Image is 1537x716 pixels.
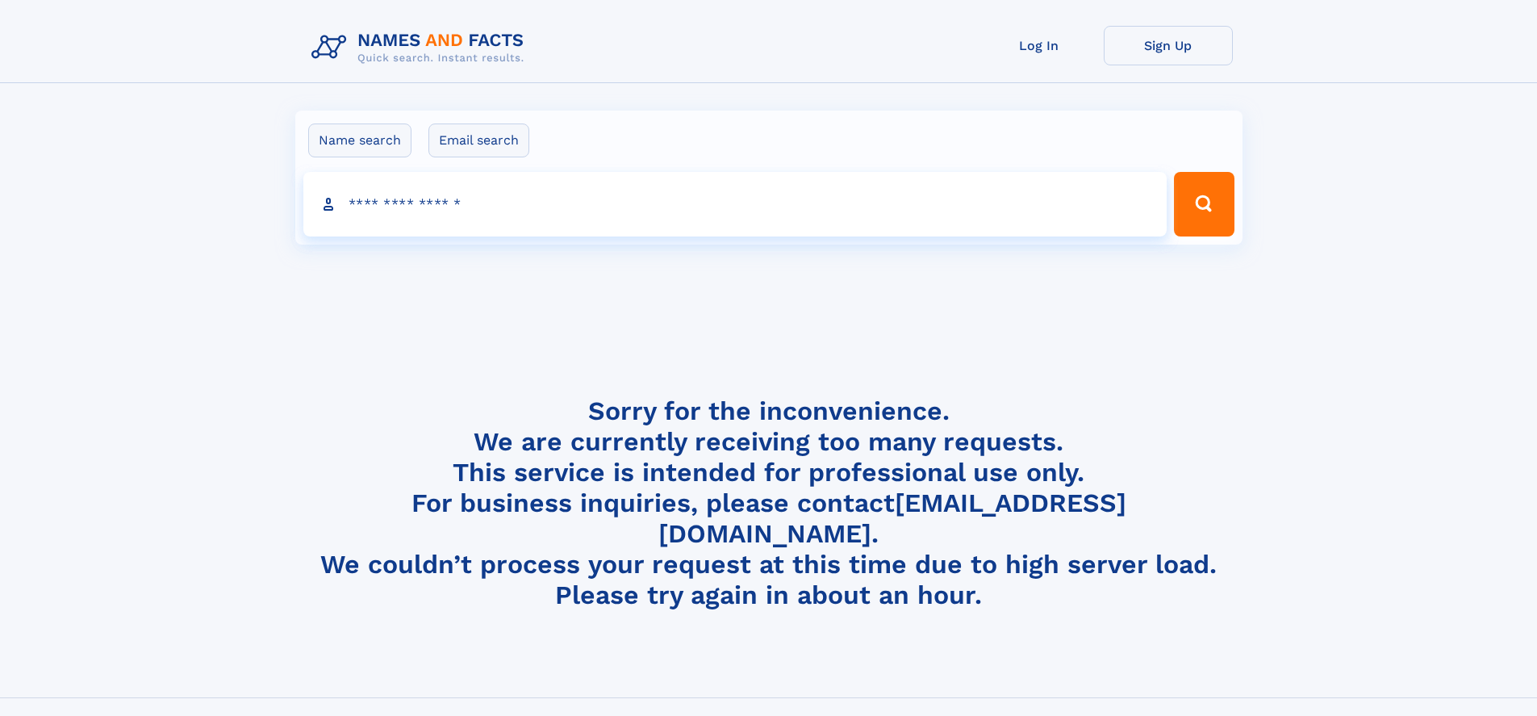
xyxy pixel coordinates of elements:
[1104,26,1233,65] a: Sign Up
[975,26,1104,65] a: Log In
[658,488,1126,549] a: [EMAIL_ADDRESS][DOMAIN_NAME]
[305,396,1233,611] h4: Sorry for the inconvenience. We are currently receiving too many requests. This service is intend...
[1174,172,1234,237] button: Search Button
[308,124,411,157] label: Name search
[305,26,537,69] img: Logo Names and Facts
[428,124,529,157] label: Email search
[303,172,1167,237] input: search input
